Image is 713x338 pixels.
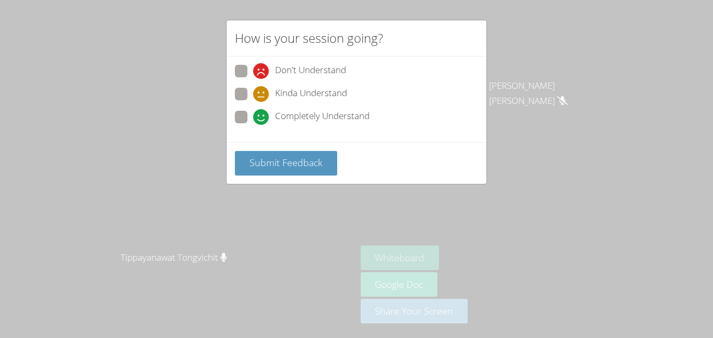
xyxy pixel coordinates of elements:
[275,63,346,79] span: Don't Understand
[235,151,337,176] button: Submit Feedback
[249,156,323,169] span: Submit Feedback
[275,86,347,102] span: Kinda Understand
[275,109,370,125] span: Completely Understand
[235,29,383,48] h2: How is your session going?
